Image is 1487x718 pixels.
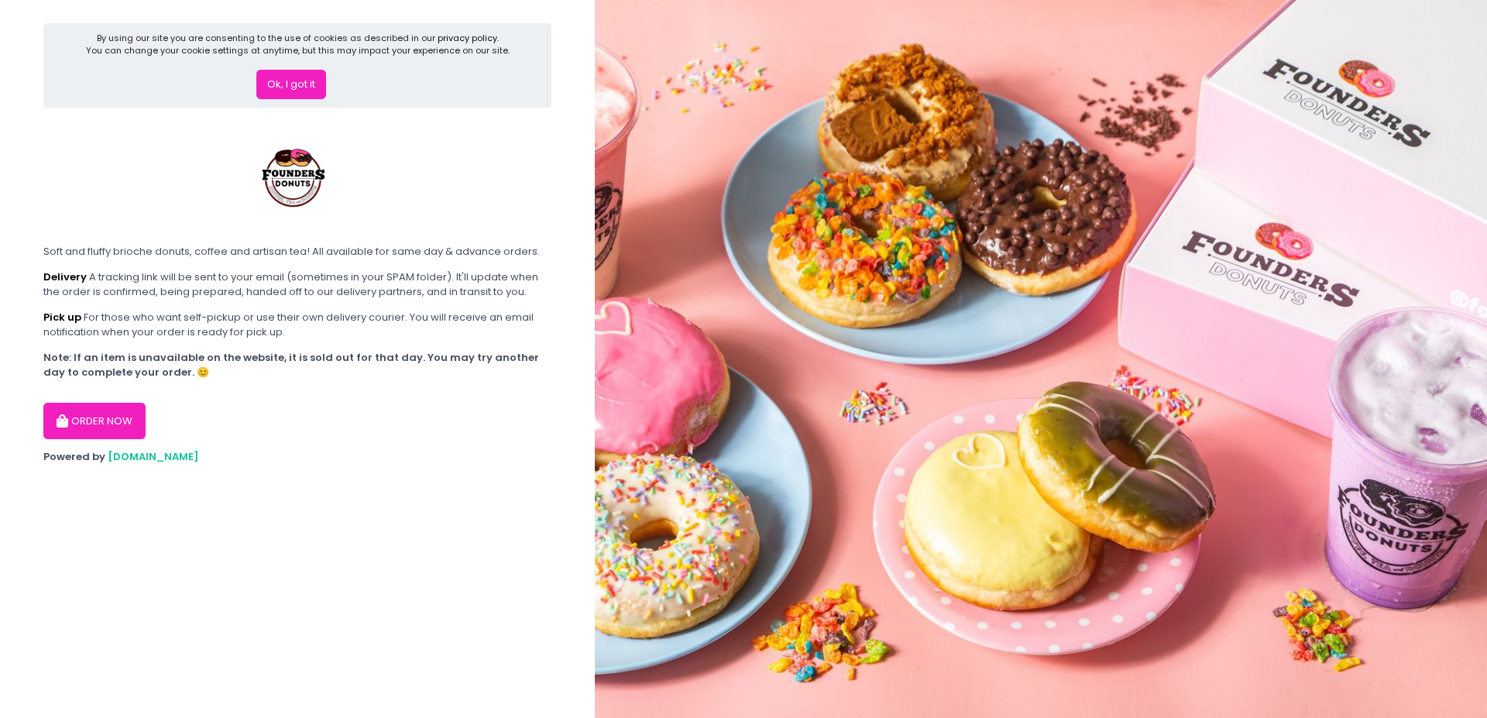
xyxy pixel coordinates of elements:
[43,270,551,300] div: A tracking link will be sent to your email (sometimes in your SPAM folder). It'll update when the...
[43,403,146,440] button: ORDER NOW
[256,70,326,99] button: Ok, I got it
[43,350,551,380] div: Note: If an item is unavailable on the website, it is sold out for that day. You may try another ...
[108,449,199,464] a: [DOMAIN_NAME]
[43,449,551,465] div: Powered by
[43,310,81,325] b: Pick up
[43,244,551,259] div: Soft and fluffy brioche donuts, coffee and artisan tea! All available for same day & advance orders.
[43,310,551,340] div: For those who want self-pickup or use their own delivery courier. You will receive an email notif...
[438,32,499,44] a: privacy policy.
[237,118,353,234] img: Founders Donuts
[86,32,510,57] div: By using our site you are consenting to the use of cookies as described in our You can change you...
[43,270,87,284] b: Delivery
